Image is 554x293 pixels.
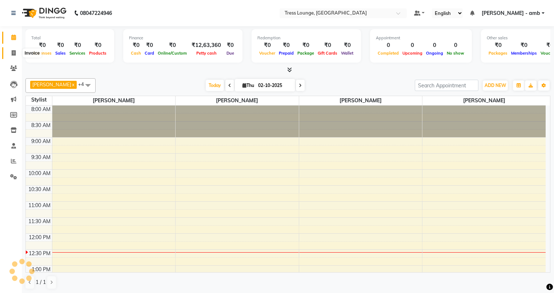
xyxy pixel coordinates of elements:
[23,49,41,58] div: Invoice
[36,278,46,286] span: 1 / 1
[401,41,424,50] div: 0
[176,96,299,105] span: [PERSON_NAME]
[68,41,87,50] div: ₹0
[32,82,71,87] span: [PERSON_NAME]
[241,83,256,88] span: Thu
[30,106,52,113] div: 8:00 AM
[30,138,52,145] div: 9:00 AM
[31,41,53,50] div: ₹0
[376,41,401,50] div: 0
[143,41,156,50] div: ₹0
[224,41,237,50] div: ₹0
[27,202,52,209] div: 11:00 AM
[78,81,89,87] span: +4
[424,41,445,50] div: 0
[87,41,108,50] div: ₹0
[445,51,466,56] span: No show
[225,51,236,56] span: Due
[376,35,466,41] div: Appointment
[376,51,401,56] span: Completed
[27,186,52,193] div: 10:30 AM
[143,51,156,56] span: Card
[277,41,296,50] div: ₹0
[19,3,68,23] img: logo
[256,80,292,91] input: 2025-10-02
[296,51,316,56] span: Package
[415,80,478,91] input: Search Appointment
[194,51,218,56] span: Petty cash
[53,51,68,56] span: Sales
[483,80,508,91] button: ADD NEW
[339,51,355,56] span: Wallet
[80,3,112,23] b: 08047224946
[156,41,189,50] div: ₹0
[129,35,237,41] div: Finance
[53,41,68,50] div: ₹0
[445,41,466,50] div: 0
[26,96,52,104] div: Stylist
[156,51,189,56] span: Online/Custom
[129,41,143,50] div: ₹0
[27,234,52,241] div: 12:00 PM
[68,51,87,56] span: Services
[401,51,424,56] span: Upcoming
[71,82,75,87] a: x
[485,83,506,88] span: ADD NEW
[52,96,176,105] span: [PERSON_NAME]
[257,41,277,50] div: ₹0
[299,96,422,105] span: [PERSON_NAME]
[339,41,355,50] div: ₹0
[27,250,52,257] div: 12:30 PM
[30,266,52,273] div: 1:00 PM
[487,41,509,50] div: ₹0
[316,51,339,56] span: Gift Cards
[509,51,539,56] span: Memberships
[206,80,224,91] span: Today
[189,41,224,50] div: ₹12,63,360
[277,51,296,56] span: Prepaid
[87,51,108,56] span: Products
[31,35,108,41] div: Total
[257,51,277,56] span: Voucher
[296,41,316,50] div: ₹0
[30,122,52,129] div: 8:30 AM
[257,35,355,41] div: Redemption
[422,96,546,105] span: [PERSON_NAME]
[316,41,339,50] div: ₹0
[129,51,143,56] span: Cash
[30,154,52,161] div: 9:30 AM
[27,170,52,177] div: 10:00 AM
[27,218,52,225] div: 11:30 AM
[509,41,539,50] div: ₹0
[424,51,445,56] span: Ongoing
[482,9,540,17] span: [PERSON_NAME] - amb
[487,51,509,56] span: Packages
